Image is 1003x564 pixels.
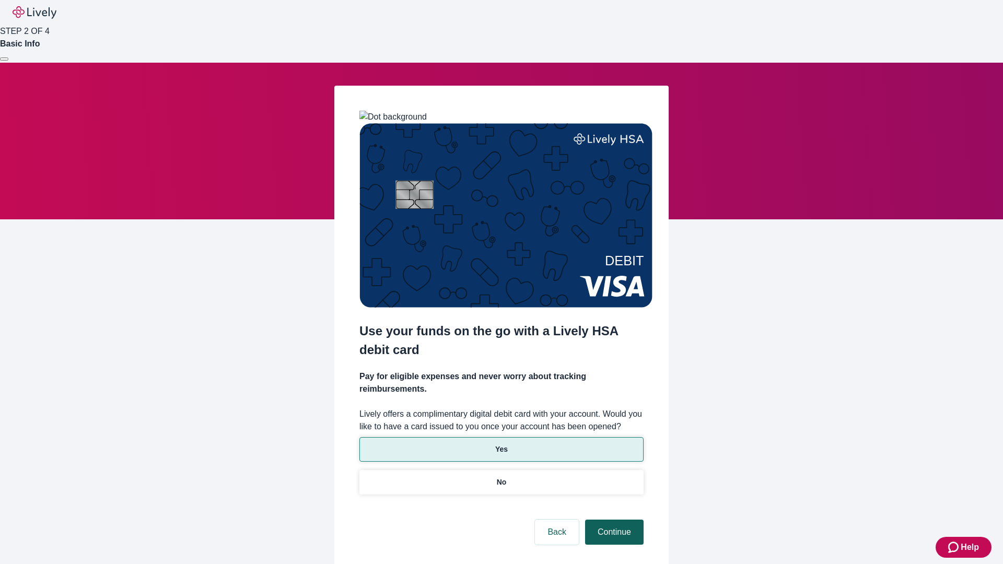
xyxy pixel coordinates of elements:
[359,470,644,495] button: No
[359,437,644,462] button: Yes
[13,6,56,19] img: Lively
[495,444,508,455] p: Yes
[585,520,644,545] button: Continue
[961,541,979,554] span: Help
[497,477,507,488] p: No
[948,541,961,554] svg: Zendesk support icon
[936,537,992,558] button: Zendesk support iconHelp
[359,111,427,123] img: Dot background
[359,322,644,359] h2: Use your funds on the go with a Lively HSA debit card
[359,123,652,308] img: Debit card
[359,370,644,395] h4: Pay for eligible expenses and never worry about tracking reimbursements.
[535,520,579,545] button: Back
[359,408,644,433] label: Lively offers a complimentary digital debit card with your account. Would you like to have a card...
